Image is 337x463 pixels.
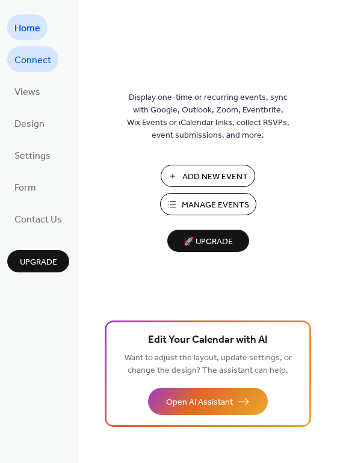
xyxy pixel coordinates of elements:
[7,206,69,231] a: Contact Us
[14,147,51,165] span: Settings
[14,19,40,38] span: Home
[166,396,233,409] span: Open AI Assistant
[7,142,58,168] a: Settings
[160,193,256,215] button: Manage Events
[148,388,268,415] button: Open AI Assistant
[14,179,36,197] span: Form
[182,171,248,183] span: Add New Event
[7,174,43,200] a: Form
[14,115,45,133] span: Design
[7,78,48,104] a: Views
[167,230,249,252] button: 🚀 Upgrade
[7,14,48,40] a: Home
[7,250,69,272] button: Upgrade
[14,83,40,102] span: Views
[7,46,58,72] a: Connect
[7,110,52,136] a: Design
[127,91,289,142] span: Display one-time or recurring events, sync with Google, Outlook, Zoom, Eventbrite, Wix Events or ...
[175,234,242,250] span: 🚀 Upgrade
[125,350,292,379] span: Want to adjust the layout, update settings, or change the design? The assistant can help.
[14,210,62,229] span: Contact Us
[148,332,268,349] span: Edit Your Calendar with AI
[20,256,57,269] span: Upgrade
[182,199,249,212] span: Manage Events
[14,51,51,70] span: Connect
[161,165,255,187] button: Add New Event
